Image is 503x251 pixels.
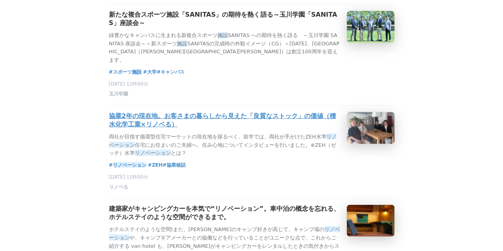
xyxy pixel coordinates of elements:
[132,69,142,75] em: 施設
[109,11,340,27] h3: 新たな複合スポーツ施設「SANITAS」の期待を熱く語る～玉川学園「SANITAS」座談会～
[109,68,143,76] span: #スポーツ
[143,68,157,76] a: #大学
[109,161,148,169] span: #
[109,173,394,180] p: [DATE] 11時00分
[218,32,228,38] em: 施設
[157,68,184,76] a: #キャンパス
[177,41,187,47] em: 施設
[109,161,148,169] a: #リノベーション
[109,112,394,157] a: 協業2年の現在地。お客さまの暮らしから見えた「良質なストック」の価値（積水化学工業×リノベる）両社が目指す循環型住宅マーケットの現在地を探るべく、前半では、両社が手がけたZEH水準リノベーション...
[109,81,394,88] p: [DATE] 12時00分
[113,162,146,167] em: リノベーション
[109,112,340,128] h3: 協業2年の現在地。お客さまの暮らしから見えた「良質なストック」の価値（積水化学工業×リノベる）
[109,204,340,221] h3: 建築家がキャンピングカーを本気で“リノベーション”。車中泊の概念を忘れる、ホテルステイのような空間ができるまで。
[148,161,163,169] a: #ZEH
[163,161,186,169] a: #協業秘話
[109,11,394,64] a: 新たな複合スポーツ施設「SANITAS」の期待を熱く語る～玉川学園「SANITAS」座談会～緑豊かなキャンパスに生まれる新複合スポーツ施設SANITAS への期待を熱く語る ～玉川学園 SANI...
[109,183,128,190] span: リノベる
[109,93,128,99] a: 玉川学園
[109,186,128,191] a: リノベる
[109,68,143,76] a: #スポーツ施設
[109,31,340,64] p: 緑豊かなキャンパスに生まれる新複合スポーツ SANITAS への期待を熱く語る ～玉川学園 SANITAS 座談会～＜新スポーツ SANITASの完成時の外観イメージ（CG）＞[DATE]、[G...
[109,132,340,157] p: 両社が目指す循環型住宅マーケットの現在地を探るべく、前半では、両社が手がけたZEH水準 住宅にお住まいのご夫婦へ、住み心地についてインタビューを行いました。※ZEH（ゼッチ）水準 とは？
[109,133,337,148] em: リノベーション
[109,226,340,240] em: リノベーション
[135,150,171,156] em: リノベーション
[109,91,128,97] span: 玉川学園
